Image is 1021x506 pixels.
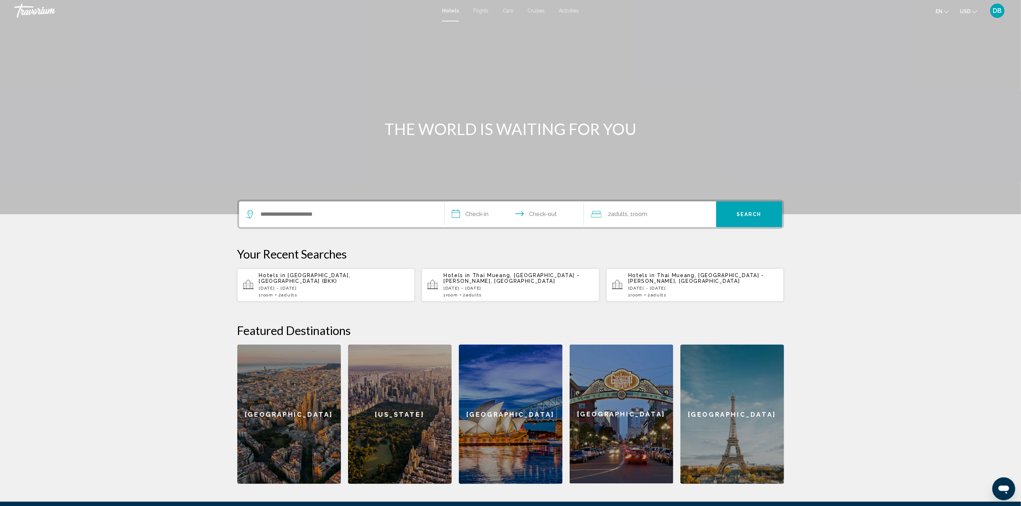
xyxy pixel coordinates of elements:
[466,292,482,297] span: Adults
[606,268,784,302] button: Hotels in Thai Mueang, [GEOGRAPHIC_DATA] - [PERSON_NAME], [GEOGRAPHIC_DATA][DATE] - [DATE]1Room2A...
[628,286,778,291] p: [DATE] - [DATE]
[570,345,673,484] a: [GEOGRAPHIC_DATA]
[716,201,782,227] button: Search
[988,3,1007,18] button: User Menu
[527,8,545,14] a: Cruises
[442,8,459,14] a: Hotels
[648,292,666,297] span: 2
[628,292,643,297] span: 1
[259,286,409,291] p: [DATE] - [DATE]
[680,345,784,484] a: [GEOGRAPHIC_DATA]
[237,345,341,484] a: [GEOGRAPHIC_DATA]
[446,292,458,297] span: Room
[503,8,513,14] a: Cars
[631,292,643,297] span: Room
[237,247,784,261] p: Your Recent Searches
[628,272,764,284] span: Thai Mueang, [GEOGRAPHIC_DATA] - [PERSON_NAME], [GEOGRAPHIC_DATA]
[628,272,655,278] span: Hotels in
[633,211,648,217] span: Room
[259,272,286,278] span: Hotels in
[992,477,1015,500] iframe: Button to launch messaging window
[348,345,452,484] a: [US_STATE]
[443,272,470,278] span: Hotels in
[282,292,297,297] span: Adults
[239,201,782,227] div: Search widget
[608,209,628,219] span: 2
[611,211,628,217] span: Adults
[261,292,273,297] span: Room
[936,6,949,16] button: Change language
[737,212,762,217] span: Search
[443,272,580,284] span: Thai Mueang, [GEOGRAPHIC_DATA] - [PERSON_NAME], [GEOGRAPHIC_DATA]
[237,323,784,337] h2: Featured Destinations
[628,209,648,219] span: , 1
[443,292,458,297] span: 1
[584,201,716,227] button: Travelers: 2 adults, 0 children
[960,9,971,14] span: USD
[278,292,297,297] span: 2
[259,292,273,297] span: 1
[936,9,942,14] span: en
[377,120,645,138] h1: THE WORLD IS WAITING FOR YOU
[473,8,489,14] a: Flights
[993,7,1002,14] span: DB
[422,268,599,302] button: Hotels in Thai Mueang, [GEOGRAPHIC_DATA] - [PERSON_NAME], [GEOGRAPHIC_DATA][DATE] - [DATE]1Room2A...
[443,286,594,291] p: [DATE] - [DATE]
[237,268,415,302] button: Hotels in [GEOGRAPHIC_DATA], [GEOGRAPHIC_DATA] (BKK)[DATE] - [DATE]1Room2Adults
[445,201,584,227] button: Check in and out dates
[14,4,435,18] a: Travorium
[559,8,579,14] a: Activities
[459,345,562,484] a: [GEOGRAPHIC_DATA]
[651,292,666,297] span: Adults
[463,292,482,297] span: 2
[960,6,977,16] button: Change currency
[259,272,351,284] span: [GEOGRAPHIC_DATA], [GEOGRAPHIC_DATA] (BKK)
